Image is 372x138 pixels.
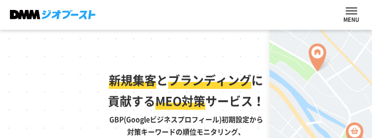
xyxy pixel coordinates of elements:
[12,69,360,111] h1: と に 貢献する サービス！
[168,71,251,89] span: ブランディング
[10,10,95,19] img: DMMジオブースト
[346,7,357,14] button: ナビを開閉する
[109,71,156,89] span: 新規集客
[155,92,205,110] span: MEO対策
